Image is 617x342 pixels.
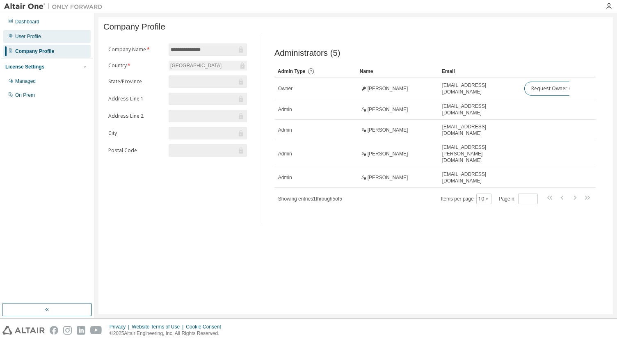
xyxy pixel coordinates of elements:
[108,78,164,85] label: State/Province
[108,46,164,53] label: Company Name
[2,326,45,335] img: altair_logo.svg
[103,22,165,32] span: Company Profile
[108,113,164,119] label: Address Line 2
[278,127,292,133] span: Admin
[108,62,164,69] label: Country
[368,174,408,181] span: [PERSON_NAME]
[50,326,58,335] img: facebook.svg
[15,78,36,84] div: Managed
[63,326,72,335] img: instagram.svg
[442,171,517,184] span: [EMAIL_ADDRESS][DOMAIN_NAME]
[524,82,594,96] button: Request Owner Change
[441,194,491,204] span: Items per page
[478,196,489,202] button: 10
[442,82,517,95] span: [EMAIL_ADDRESS][DOMAIN_NAME]
[368,106,408,113] span: [PERSON_NAME]
[108,147,164,154] label: Postal Code
[169,61,247,71] div: [GEOGRAPHIC_DATA]
[278,106,292,113] span: Admin
[274,48,340,58] span: Administrators (5)
[278,174,292,181] span: Admin
[108,130,164,137] label: City
[368,150,408,157] span: [PERSON_NAME]
[110,324,132,330] div: Privacy
[278,85,293,92] span: Owner
[278,68,306,74] span: Admin Type
[15,18,39,25] div: Dashboard
[110,330,226,337] p: © 2025 Altair Engineering, Inc. All Rights Reserved.
[360,65,435,78] div: Name
[77,326,85,335] img: linkedin.svg
[278,150,292,157] span: Admin
[132,324,186,330] div: Website Terms of Use
[442,144,517,164] span: [EMAIL_ADDRESS][PERSON_NAME][DOMAIN_NAME]
[186,324,226,330] div: Cookie Consent
[15,92,35,98] div: On Prem
[278,196,342,202] span: Showing entries 1 through 5 of 5
[169,61,223,70] div: [GEOGRAPHIC_DATA]
[368,85,408,92] span: [PERSON_NAME]
[442,123,517,137] span: [EMAIL_ADDRESS][DOMAIN_NAME]
[15,48,54,55] div: Company Profile
[442,103,517,116] span: [EMAIL_ADDRESS][DOMAIN_NAME]
[108,96,164,102] label: Address Line 1
[4,2,107,11] img: Altair One
[90,326,102,335] img: youtube.svg
[442,65,517,78] div: Email
[5,64,44,70] div: License Settings
[499,194,538,204] span: Page n.
[15,33,41,40] div: User Profile
[368,127,408,133] span: [PERSON_NAME]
